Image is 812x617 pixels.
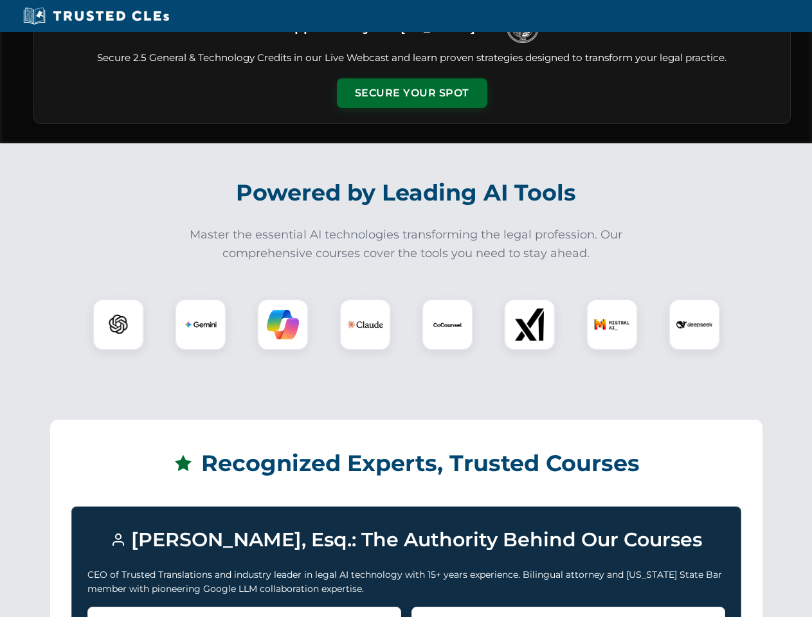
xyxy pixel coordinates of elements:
[676,307,712,343] img: DeepSeek Logo
[347,307,383,343] img: Claude Logo
[586,299,638,350] div: Mistral AI
[339,299,391,350] div: Claude
[669,299,720,350] div: DeepSeek
[422,299,473,350] div: CoCounsel
[514,308,546,341] img: xAI Logo
[50,170,762,215] h2: Powered by Leading AI Tools
[19,6,173,26] img: Trusted CLEs
[504,299,555,350] div: xAI
[50,51,775,66] p: Secure 2.5 General & Technology Credits in our Live Webcast and learn proven strategies designed ...
[93,299,144,350] div: ChatGPT
[431,308,464,341] img: CoCounsel Logo
[181,226,631,263] p: Master the essential AI technologies transforming the legal profession. Our comprehensive courses...
[71,441,741,486] h2: Recognized Experts, Trusted Courses
[87,523,725,557] h3: [PERSON_NAME], Esq.: The Authority Behind Our Courses
[185,308,217,341] img: Gemini Logo
[87,568,725,596] p: CEO of Trusted Translations and industry leader in legal AI technology with 15+ years experience....
[267,308,299,341] img: Copilot Logo
[257,299,309,350] div: Copilot
[594,307,630,343] img: Mistral AI Logo
[175,299,226,350] div: Gemini
[100,306,137,343] img: ChatGPT Logo
[337,78,487,108] button: Secure Your Spot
